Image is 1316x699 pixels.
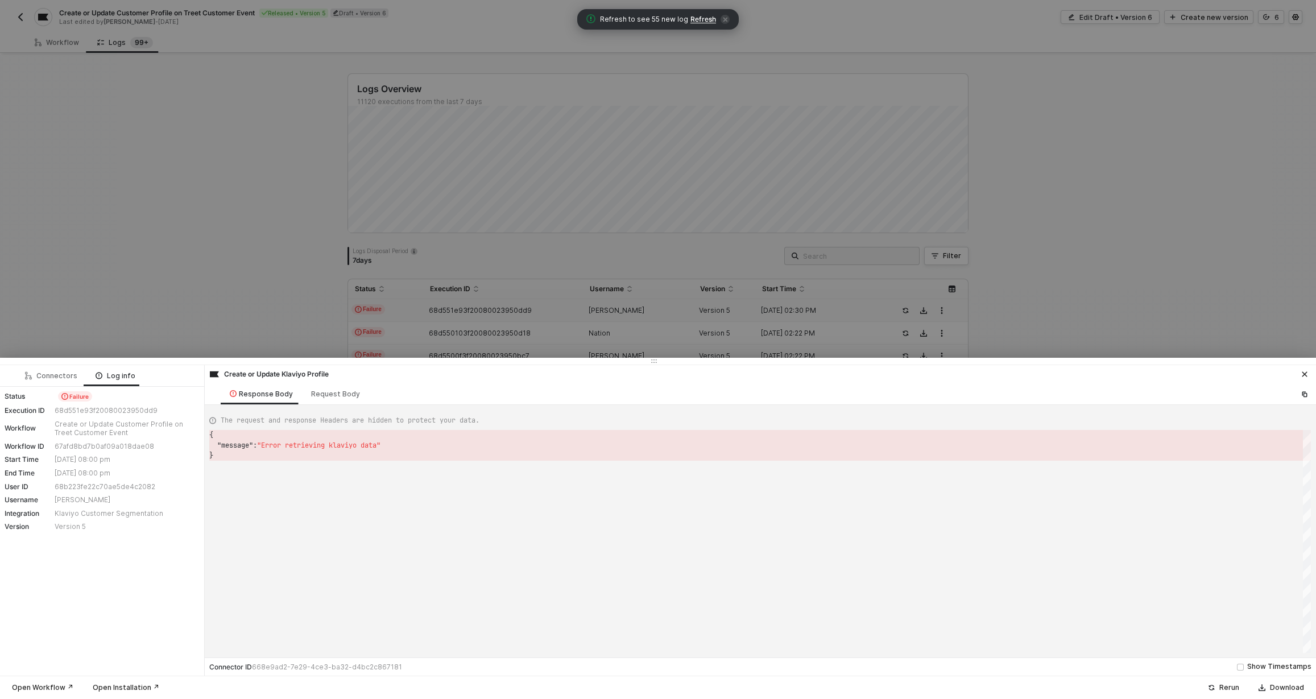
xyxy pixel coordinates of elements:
[85,681,167,694] button: Open Installation ↗
[209,663,402,672] div: Connector ID
[253,441,257,450] span: :
[25,373,32,379] span: icon-logic
[55,482,197,491] div: 68b223fe22c70ae5de4c2082
[209,451,213,460] span: }
[721,15,730,24] span: icon-close
[209,430,210,440] textarea: Editor content;Press Alt+F1 for Accessibility Options.
[5,509,55,518] div: Integration
[1259,684,1265,691] span: icon-download
[93,683,159,692] div: Open Installation ↗
[5,681,81,694] button: Open Workflow ↗
[5,469,55,478] div: End Time
[311,390,360,399] div: Request Body
[5,495,55,504] div: Username
[5,424,55,433] div: Workflow
[586,14,595,23] span: icon-exclamation
[55,469,197,478] div: [DATE] 08:00 pm
[210,370,219,379] img: integration-icon
[58,391,92,402] span: Failure
[209,369,329,379] div: Create or Update Klaviyo Profile
[1208,684,1215,691] span: icon-success-page
[61,393,68,400] span: icon-exclamation
[55,495,197,504] div: [PERSON_NAME]
[1270,683,1304,692] div: Download
[1219,683,1239,692] div: Rerun
[96,371,135,380] div: Log info
[5,482,55,491] div: User ID
[55,406,197,415] div: 68d551e93f20080023950dd9
[1201,681,1247,694] button: Rerun
[25,371,77,380] div: Connectors
[1301,371,1308,378] span: icon-close
[5,406,55,415] div: Execution ID
[230,390,237,397] span: icon-exclamation
[690,15,716,24] span: Refresh
[55,509,197,518] div: Klaviyo Customer Segmentation
[55,455,197,464] div: [DATE] 08:00 pm
[257,441,380,450] span: "Error retrieving klaviyo data"
[1301,391,1308,398] span: icon-copy-paste
[55,522,197,531] div: Version 5
[1251,681,1311,694] button: Download
[217,441,253,450] span: "message"
[5,522,55,531] div: Version
[1247,661,1311,672] div: Show Timestamps
[5,392,55,401] div: Status
[12,683,73,692] div: Open Workflow ↗
[5,442,55,451] div: Workflow ID
[209,431,213,440] span: {
[230,390,293,399] div: Response Body
[5,455,55,464] div: Start Time
[252,663,402,671] span: 668e9ad2-7e29-4ce3-ba32-d4bc2c867181
[600,14,688,25] span: Refresh to see 55 new log
[651,358,657,365] span: icon-drag-indicator
[221,415,479,425] span: The request and response Headers are hidden to protect your data.
[55,420,197,437] div: Create or Update Customer Profile on Treet Customer Event
[55,442,197,451] div: 67afd8bd7b0af09a018dae08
